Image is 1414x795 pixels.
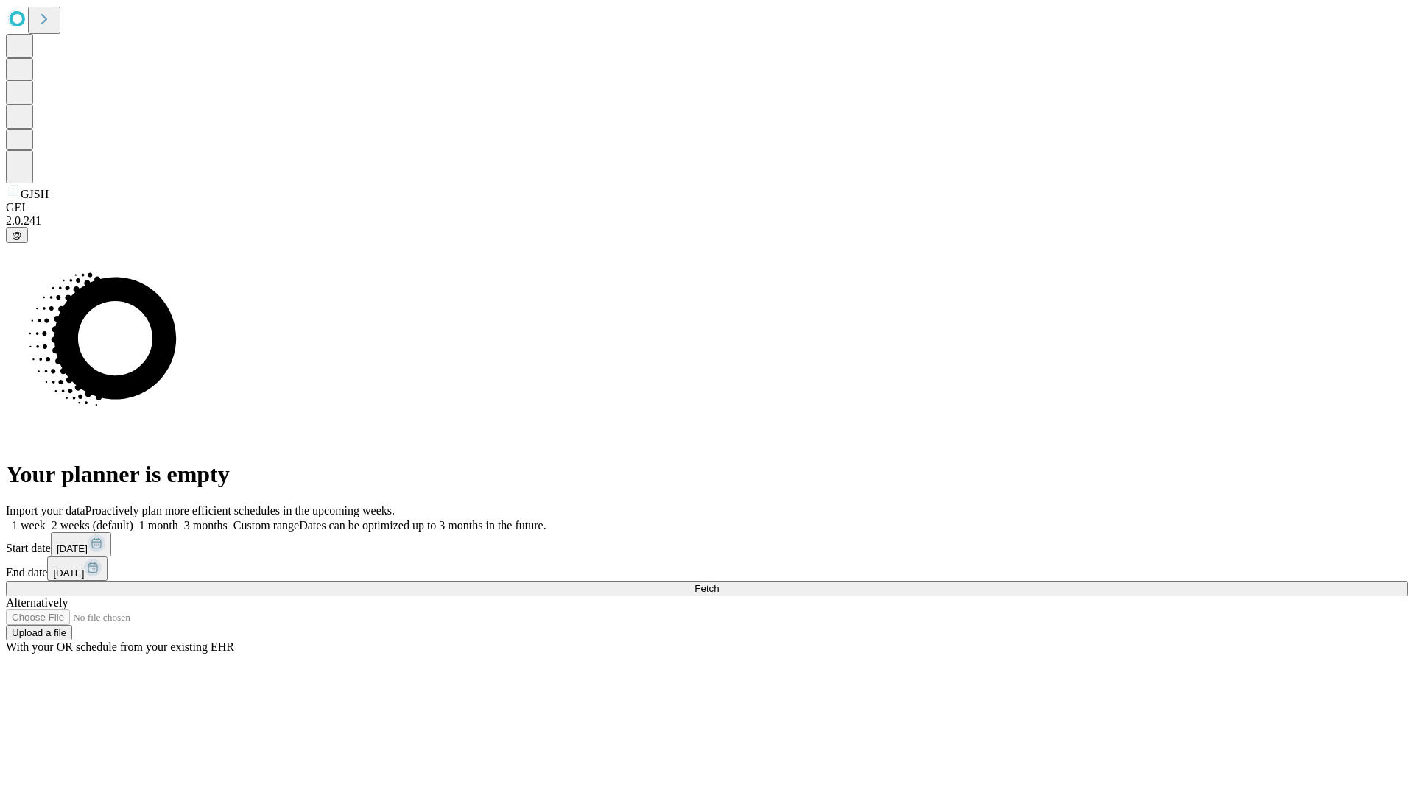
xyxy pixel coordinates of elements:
span: GJSH [21,188,49,200]
span: [DATE] [53,568,84,579]
div: Start date [6,532,1408,556]
button: Upload a file [6,625,72,640]
span: Alternatively [6,596,68,609]
div: GEI [6,201,1408,214]
span: Import your data [6,504,85,517]
span: 3 months [184,519,228,531]
h1: Your planner is empty [6,461,1408,488]
span: 1 month [139,519,178,531]
span: With your OR schedule from your existing EHR [6,640,234,653]
div: 2.0.241 [6,214,1408,227]
span: 1 week [12,519,46,531]
span: @ [12,230,22,241]
button: [DATE] [51,532,111,556]
span: Fetch [694,583,719,594]
span: Dates can be optimized up to 3 months in the future. [299,519,546,531]
div: End date [6,556,1408,581]
span: [DATE] [57,543,88,554]
span: Proactively plan more efficient schedules in the upcoming weeks. [85,504,395,517]
button: Fetch [6,581,1408,596]
button: [DATE] [47,556,108,581]
button: @ [6,227,28,243]
span: Custom range [233,519,299,531]
span: 2 weeks (default) [52,519,133,531]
